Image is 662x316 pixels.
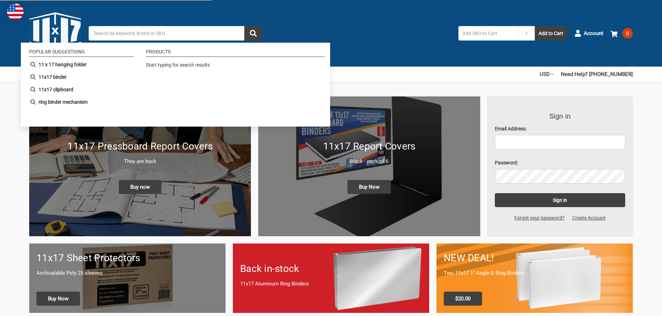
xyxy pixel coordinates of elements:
div: Start typing for search results [146,61,321,72]
li: 11x17 binder [26,71,137,83]
p: Black - pack of 6 [265,157,473,165]
span: Buy Now [348,180,391,194]
input: Search by keyword, brand or SKU [89,26,262,41]
li: 11x17 clipboard [26,83,137,96]
a: Account [574,24,603,42]
h3: Sign in [495,111,626,121]
a: New 11x17 Pressboard Binders 11x17 Pressboard Report Covers They are back Buy now [29,96,251,236]
span: Account [584,29,603,37]
div: Instant Search Results [21,43,330,127]
b: 11x17 binder [39,74,67,81]
img: 11x17.com [29,7,81,59]
h1: 11x17 Sheet Protectors [36,251,218,265]
li: ring binder mechanism [26,96,137,108]
a: Need Help? [PHONE_NUMBER] [561,67,633,82]
a: Forgot your password? [510,214,569,222]
p: Two 11x17 1" Angle-D Ring Binders [444,269,626,277]
span: Buy Now [36,292,80,306]
h1: Back in-stock [240,262,422,276]
label: Email Address: [495,125,626,133]
a: 11x17 Binder 2-pack only $20.00 NEW DEAL! Two 11x17 1" Angle-D Ring Binders $20.00 [436,244,633,313]
input: Sign in [495,193,626,207]
b: 11x17 clipboard [39,86,73,93]
a: USD [540,67,554,82]
img: duty and tax information for United States [7,3,24,20]
h1: NEW DEAL! [444,251,626,265]
b: 11 x 17 hanging folder [39,61,87,68]
a: 11x17 sheet protectors 11x17 Sheet Protectors Archivalable Poly 25 sleeves Buy Now [29,244,226,313]
span: 0 [622,28,633,39]
iframe: Google Customer Reviews [605,297,662,316]
li: Products [146,49,325,57]
b: ring binder mechanism [39,99,88,106]
a: 11x17 Report Covers 11x17 Report Covers Black - pack of 6 Buy Now [258,96,480,236]
img: 11x17 Report Covers [258,96,480,236]
li: Popular suggestions [29,49,134,57]
a: Back in-stock 11x17 Aluminum Ring Binders [233,244,429,313]
li: 11 x 17 hanging folder [26,58,137,71]
span: Buy now [119,180,161,194]
input: Add SKU to Cart [458,26,518,41]
p: Archivalable Poly 25 sleeves [36,269,218,277]
p: They are back [36,157,244,165]
label: Password: [495,159,626,166]
span: $20.00 [444,292,482,306]
button: Add to Cart [535,26,567,41]
h1: 11x17 Pressboard Report Covers [36,139,244,154]
p: 11x17 Aluminum Ring Binders [240,280,422,288]
a: Create Account [569,214,610,222]
a: 0 [611,24,633,42]
h1: 11x17 Report Covers [265,139,473,154]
